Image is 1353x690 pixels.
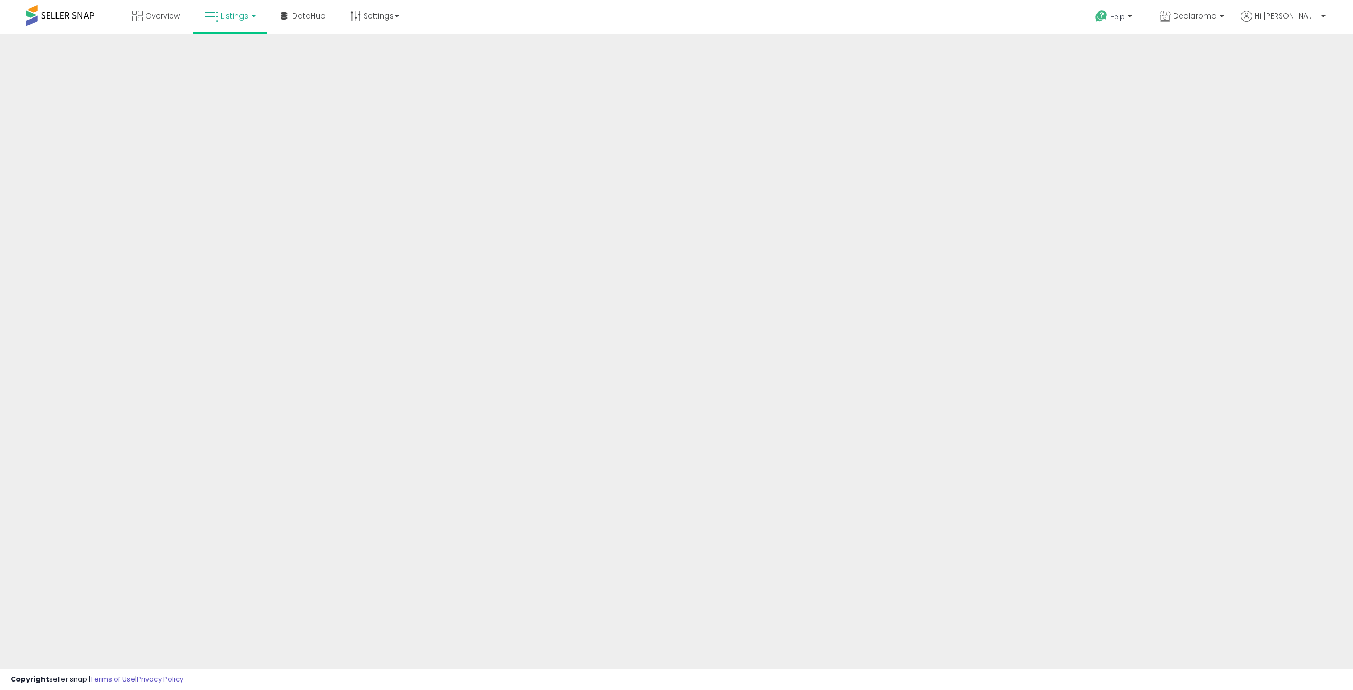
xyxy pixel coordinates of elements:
[1087,2,1143,34] a: Help
[145,11,180,21] span: Overview
[1095,10,1108,23] i: Get Help
[221,11,248,21] span: Listings
[1241,11,1326,34] a: Hi [PERSON_NAME]
[1110,12,1125,21] span: Help
[292,11,326,21] span: DataHub
[1173,11,1217,21] span: Dealaroma
[1255,11,1318,21] span: Hi [PERSON_NAME]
